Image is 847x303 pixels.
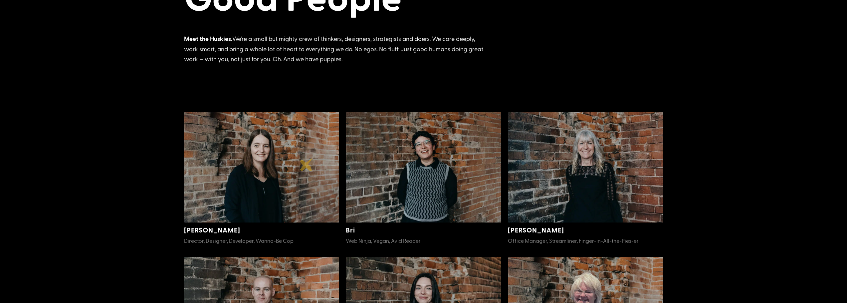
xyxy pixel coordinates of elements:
[346,112,501,223] img: Bri
[508,237,639,244] span: Office Manager, Streamliner, Finger-in-All-the-Pies-er
[508,112,663,223] img: Mel
[184,112,339,223] img: Lou
[346,225,355,234] a: Bri
[184,225,240,234] a: [PERSON_NAME]
[346,237,421,244] span: Web Ninja, Vegan, Avid Reader
[508,225,564,234] a: [PERSON_NAME]
[184,237,294,244] span: Director, Designer, Developer, Wanna-Be Cop
[184,34,232,43] strong: Meet the Huskies.
[184,34,484,64] div: We’re a small but mighty crew of thinkers, designers, strategists and doers. We care deeply, work...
